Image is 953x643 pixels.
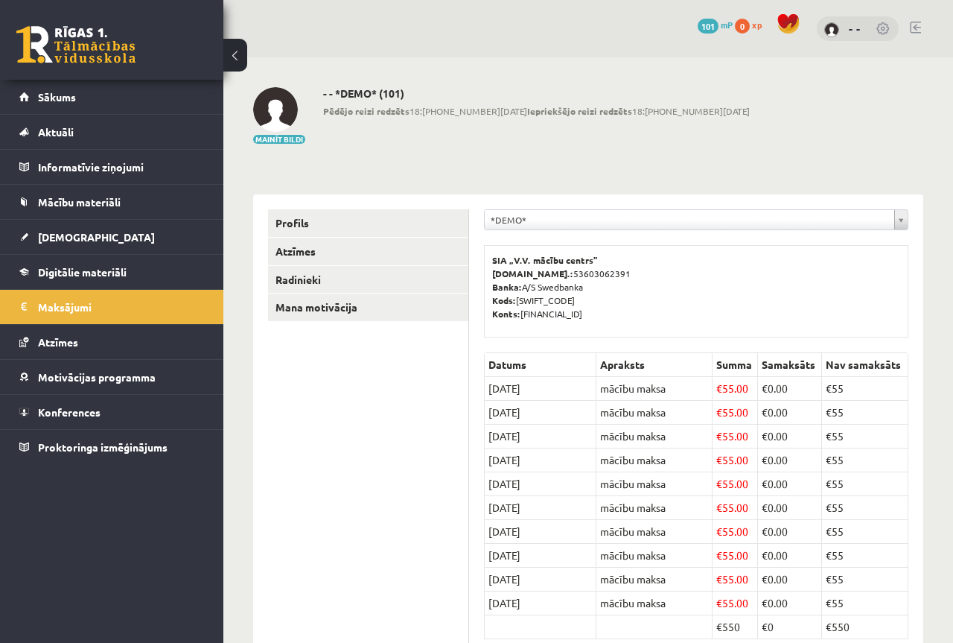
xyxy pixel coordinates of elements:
[38,125,74,139] span: Aktuāli
[716,381,722,395] span: €
[762,405,768,419] span: €
[485,568,596,592] td: [DATE]
[38,150,205,184] legend: Informatīvie ziņojumi
[762,525,768,538] span: €
[821,449,908,472] td: €55
[757,496,821,520] td: 0.00
[716,501,722,514] span: €
[821,496,908,520] td: €55
[821,544,908,568] td: €55
[716,548,722,562] span: €
[821,377,908,401] td: €55
[596,449,713,472] td: mācību maksa
[762,501,768,514] span: €
[485,377,596,401] td: [DATE]
[712,449,757,472] td: 55.00
[735,19,769,31] a: 0 xp
[716,429,722,443] span: €
[698,19,718,34] span: 101
[485,353,596,377] th: Datums
[596,520,713,544] td: mācību maksa
[492,253,900,320] p: 53603062391 A/S Swedbanka [SWIFT_CODE] [FINANCIAL_ID]
[821,592,908,615] td: €55
[757,353,821,377] th: Samaksāts
[762,548,768,562] span: €
[716,596,722,609] span: €
[16,26,136,63] a: Rīgas 1. Tālmācības vidusskola
[38,440,168,454] span: Proktoringa izmēģinājums
[821,568,908,592] td: €55
[712,401,757,425] td: 55.00
[752,19,762,31] span: xp
[712,353,757,377] th: Summa
[712,520,757,544] td: 55.00
[821,425,908,449] td: €55
[596,377,713,401] td: mācību maksa
[762,572,768,586] span: €
[762,477,768,490] span: €
[596,472,713,496] td: mācību maksa
[492,267,573,279] b: [DOMAIN_NAME].:
[596,544,713,568] td: mācību maksa
[762,381,768,395] span: €
[492,294,516,306] b: Kods:
[596,568,713,592] td: mācību maksa
[757,592,821,615] td: 0.00
[485,544,596,568] td: [DATE]
[821,615,908,639] td: €550
[38,265,127,279] span: Digitālie materiāli
[596,425,713,449] td: mācību maksa
[712,496,757,520] td: 55.00
[268,294,468,321] a: Mana motivācija
[485,425,596,449] td: [DATE]
[485,496,596,520] td: [DATE]
[485,520,596,544] td: [DATE]
[757,615,821,639] td: €0
[762,453,768,466] span: €
[19,360,205,394] a: Motivācijas programma
[716,405,722,419] span: €
[716,525,722,538] span: €
[485,401,596,425] td: [DATE]
[485,592,596,615] td: [DATE]
[716,477,722,490] span: €
[716,572,722,586] span: €
[735,19,750,34] span: 0
[19,290,205,324] a: Maksājumi
[323,87,750,100] h2: - - *DEMO* (101)
[698,19,733,31] a: 101 mP
[757,544,821,568] td: 0.00
[712,592,757,615] td: 55.00
[596,401,713,425] td: mācību maksa
[492,308,520,320] b: Konts:
[849,21,861,36] a: - -
[757,568,821,592] td: 0.00
[757,401,821,425] td: 0.00
[268,238,468,265] a: Atzīmes
[821,401,908,425] td: €55
[757,425,821,449] td: 0.00
[38,370,156,384] span: Motivācijas programma
[253,135,305,144] button: Mainīt bildi
[38,290,205,324] legend: Maksājumi
[596,353,713,377] th: Apraksts
[762,429,768,443] span: €
[757,520,821,544] td: 0.00
[721,19,733,31] span: mP
[712,615,757,639] td: €550
[38,230,155,244] span: [DEMOGRAPHIC_DATA]
[253,87,298,132] img: - -
[19,80,205,114] a: Sākums
[712,544,757,568] td: 55.00
[821,520,908,544] td: €55
[492,281,522,293] b: Banka:
[757,472,821,496] td: 0.00
[596,496,713,520] td: mācību maksa
[824,22,839,37] img: - -
[716,453,722,466] span: €
[19,325,205,359] a: Atzīmes
[762,596,768,609] span: €
[38,195,121,209] span: Mācību materiāli
[19,220,205,254] a: [DEMOGRAPHIC_DATA]
[757,449,821,472] td: 0.00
